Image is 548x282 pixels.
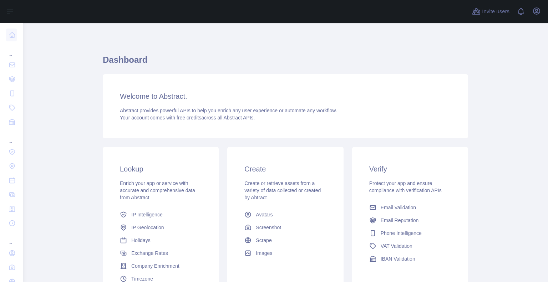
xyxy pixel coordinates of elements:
[177,115,201,121] span: free credits
[120,108,337,113] span: Abstract provides powerful APIs to help you enrich any user experience or automate any workflow.
[117,260,204,272] a: Company Enrichment
[366,252,454,265] a: IBAN Validation
[482,7,509,16] span: Invite users
[117,221,204,234] a: IP Geolocation
[242,247,329,260] a: Images
[117,247,204,260] a: Exchange Rates
[131,237,151,244] span: Holidays
[366,240,454,252] a: VAT Validation
[256,224,281,231] span: Screenshot
[120,91,451,101] h3: Welcome to Abstract.
[6,43,17,57] div: ...
[131,211,163,218] span: IP Intelligence
[242,234,329,247] a: Scrape
[256,211,273,218] span: Avatars
[120,180,195,200] span: Enrich your app or service with accurate and comprehensive data from Abstract
[242,208,329,221] a: Avatars
[256,250,272,257] span: Images
[471,6,511,17] button: Invite users
[131,224,164,231] span: IP Geolocation
[381,230,422,237] span: Phone Intelligence
[369,180,442,193] span: Protect your app and ensure compliance with verification APIs
[120,115,255,121] span: Your account comes with across all Abstract APIs.
[117,208,204,221] a: IP Intelligence
[131,250,168,257] span: Exchange Rates
[366,201,454,214] a: Email Validation
[6,231,17,245] div: ...
[103,54,468,71] h1: Dashboard
[117,234,204,247] a: Holidays
[381,204,416,211] span: Email Validation
[242,221,329,234] a: Screenshot
[131,262,179,270] span: Company Enrichment
[369,164,451,174] h3: Verify
[244,164,326,174] h3: Create
[366,214,454,227] a: Email Reputation
[381,255,415,262] span: IBAN Validation
[256,237,272,244] span: Scrape
[381,242,412,250] span: VAT Validation
[120,164,202,174] h3: Lookup
[244,180,321,200] span: Create or retrieve assets from a variety of data collected or created by Abtract
[6,130,17,144] div: ...
[381,217,419,224] span: Email Reputation
[366,227,454,240] a: Phone Intelligence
